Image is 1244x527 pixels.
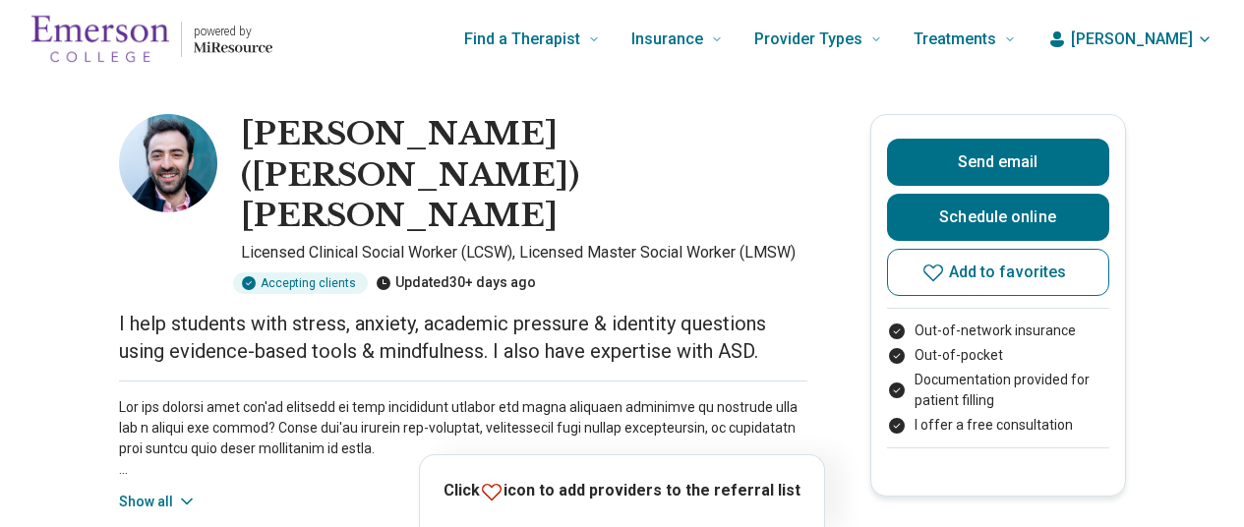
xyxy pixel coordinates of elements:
[119,310,807,365] p: I help students with stress, anxiety, academic pressure & identity questions using evidence-based...
[887,139,1109,186] button: Send email
[949,264,1067,280] span: Add to favorites
[887,345,1109,366] li: Out-of-pocket
[1047,28,1213,51] button: [PERSON_NAME]
[119,397,807,480] p: Lor ips dolorsi amet con'ad elitsedd ei temp incididunt utlabor etd magna aliquaen adminimve qu n...
[887,249,1109,296] button: Add to favorites
[194,24,272,39] p: powered by
[31,8,272,71] a: Home page
[754,26,862,53] span: Provider Types
[119,492,197,512] button: Show all
[887,415,1109,436] li: I offer a free consultation
[887,321,1109,436] ul: Payment options
[887,321,1109,341] li: Out-of-network insurance
[241,114,807,237] h1: [PERSON_NAME] ([PERSON_NAME]) [PERSON_NAME]
[914,26,996,53] span: Treatments
[1071,28,1193,51] span: [PERSON_NAME]
[887,194,1109,241] a: Schedule online
[631,26,703,53] span: Insurance
[241,241,807,264] p: Licensed Clinical Social Worker (LCSW), Licensed Master Social Worker (LMSW)
[233,272,368,294] div: Accepting clients
[444,479,800,503] p: Click icon to add providers to the referral list
[887,370,1109,411] li: Documentation provided for patient filling
[119,114,217,212] img: Shimon Oren, Licensed Clinical Social Worker (LCSW)
[464,26,580,53] span: Find a Therapist
[376,272,536,294] div: Updated 30+ days ago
